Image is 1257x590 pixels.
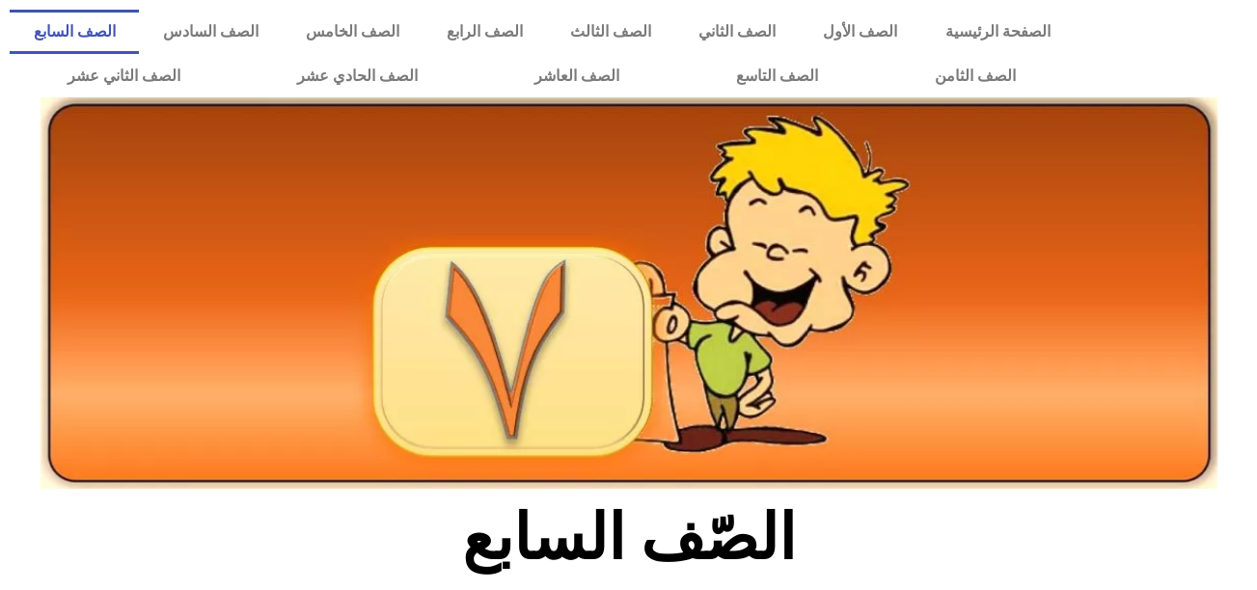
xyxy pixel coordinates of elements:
[921,10,1074,54] a: الصفحة الرئيسية
[876,54,1074,98] a: الصف الثامن
[10,54,239,98] a: الصف الثاني عشر
[477,54,678,98] a: الصف العاشر
[239,54,477,98] a: الصف الحادي عشر
[282,10,423,54] a: الصف الخامس
[139,10,282,54] a: الصف السادس
[675,10,800,54] a: الصف الثاني
[10,10,139,54] a: الصف السابع
[423,10,546,54] a: الصف الرابع
[800,10,921,54] a: الصف الأول
[310,500,947,576] h2: الصّف السابع
[547,10,675,54] a: الصف الثالث
[678,54,877,98] a: الصف التاسع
